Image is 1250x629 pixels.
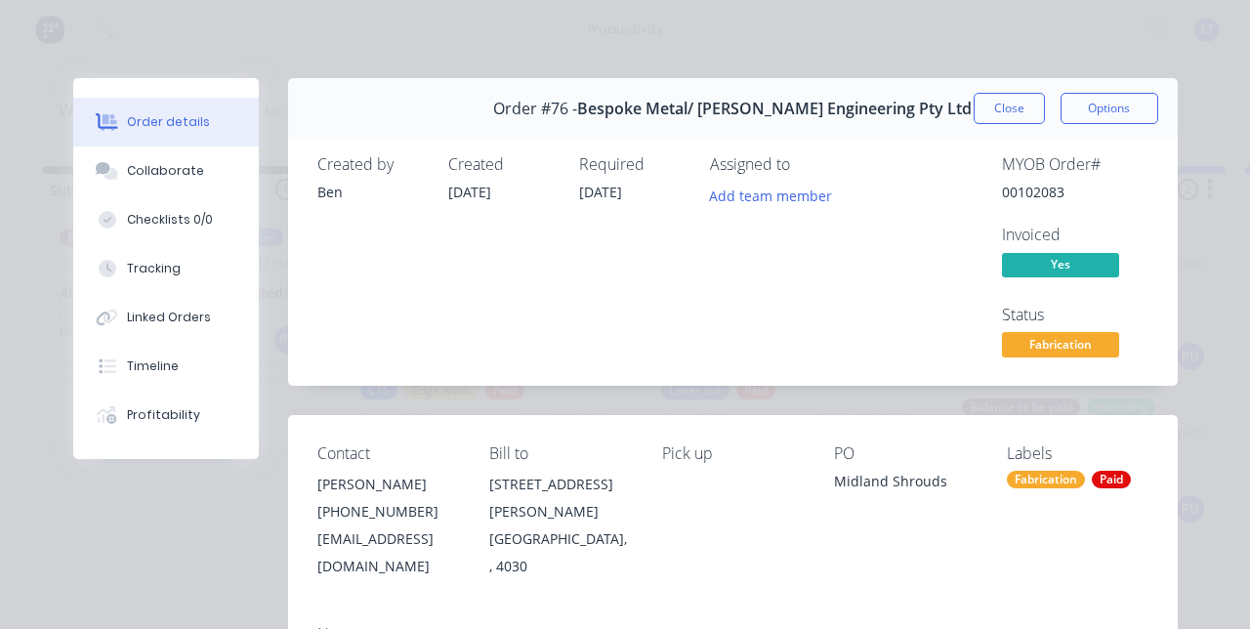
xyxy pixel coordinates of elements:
[1007,444,1148,463] div: Labels
[1092,471,1131,488] div: Paid
[579,155,687,174] div: Required
[127,406,200,424] div: Profitability
[710,155,905,174] div: Assigned to
[1002,253,1119,277] span: Yes
[73,293,259,342] button: Linked Orders
[1002,332,1119,361] button: Fabrication
[127,211,213,229] div: Checklists 0/0
[127,113,210,131] div: Order details
[73,98,259,147] button: Order details
[317,444,459,463] div: Contact
[73,147,259,195] button: Collaborate
[73,391,259,440] button: Profitability
[579,183,622,201] span: [DATE]
[448,183,491,201] span: [DATE]
[1002,226,1148,244] div: Invoiced
[127,309,211,326] div: Linked Orders
[127,162,204,180] div: Collaborate
[489,471,631,525] div: [STREET_ADDRESS][PERSON_NAME]
[698,182,842,208] button: Add team member
[317,498,459,525] div: [PHONE_NUMBER]
[1002,306,1148,324] div: Status
[317,155,425,174] div: Created by
[493,100,577,118] span: Order #76 -
[662,444,804,463] div: Pick up
[317,471,459,580] div: [PERSON_NAME][PHONE_NUMBER][EMAIL_ADDRESS][DOMAIN_NAME]
[73,244,259,293] button: Tracking
[1002,182,1148,202] div: 00102083
[73,195,259,244] button: Checklists 0/0
[127,357,179,375] div: Timeline
[1002,155,1148,174] div: MYOB Order #
[489,444,631,463] div: Bill to
[834,444,976,463] div: PO
[834,471,976,498] div: Midland Shrouds
[317,471,459,498] div: [PERSON_NAME]
[489,525,631,580] div: [GEOGRAPHIC_DATA], , 4030
[317,182,425,202] div: Ben
[317,525,459,580] div: [EMAIL_ADDRESS][DOMAIN_NAME]
[127,260,181,277] div: Tracking
[577,100,972,118] span: Bespoke Metal/ [PERSON_NAME] Engineering Pty Ltd
[1061,93,1158,124] button: Options
[974,93,1045,124] button: Close
[73,342,259,391] button: Timeline
[710,182,843,208] button: Add team member
[448,155,556,174] div: Created
[1007,471,1085,488] div: Fabrication
[489,471,631,580] div: [STREET_ADDRESS][PERSON_NAME][GEOGRAPHIC_DATA], , 4030
[1002,332,1119,356] span: Fabrication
